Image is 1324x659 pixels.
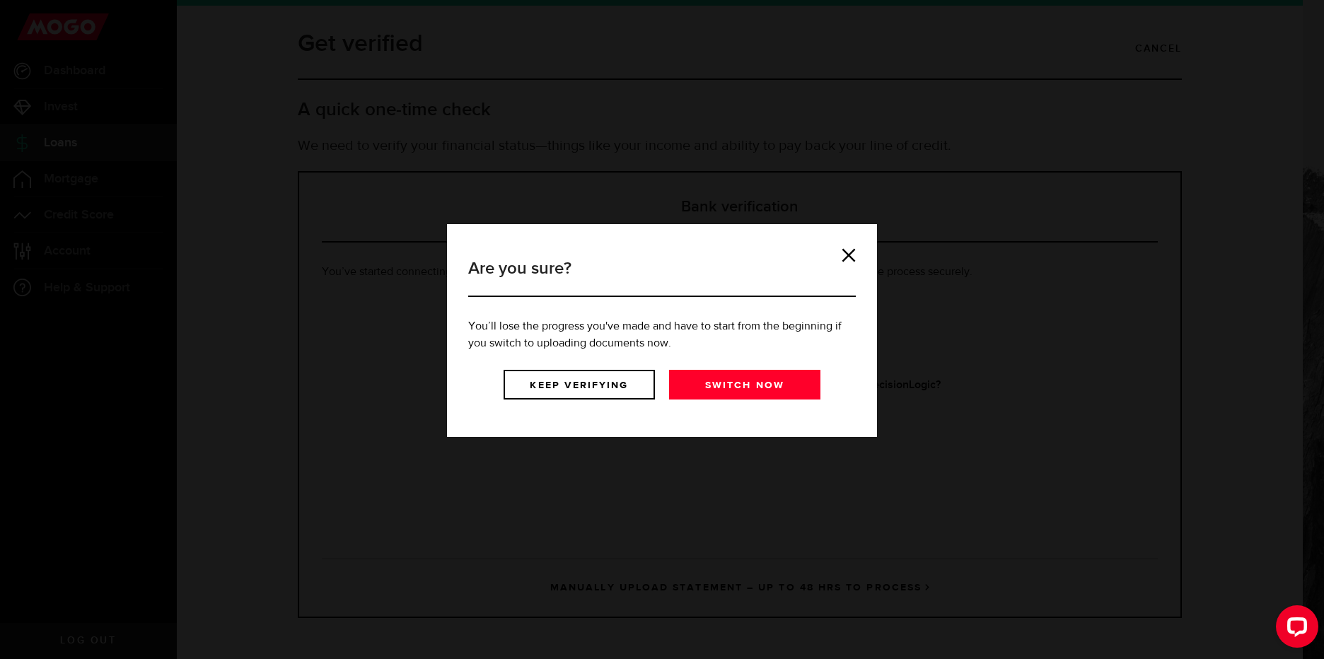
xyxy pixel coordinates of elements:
a: Keep verifying [504,370,655,400]
iframe: LiveChat chat widget [1265,600,1324,659]
p: You’ll lose the progress you've made and have to start from the beginning if you switch to upload... [468,318,856,352]
h3: Are you sure? [468,256,856,297]
a: Switch now [669,370,820,400]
